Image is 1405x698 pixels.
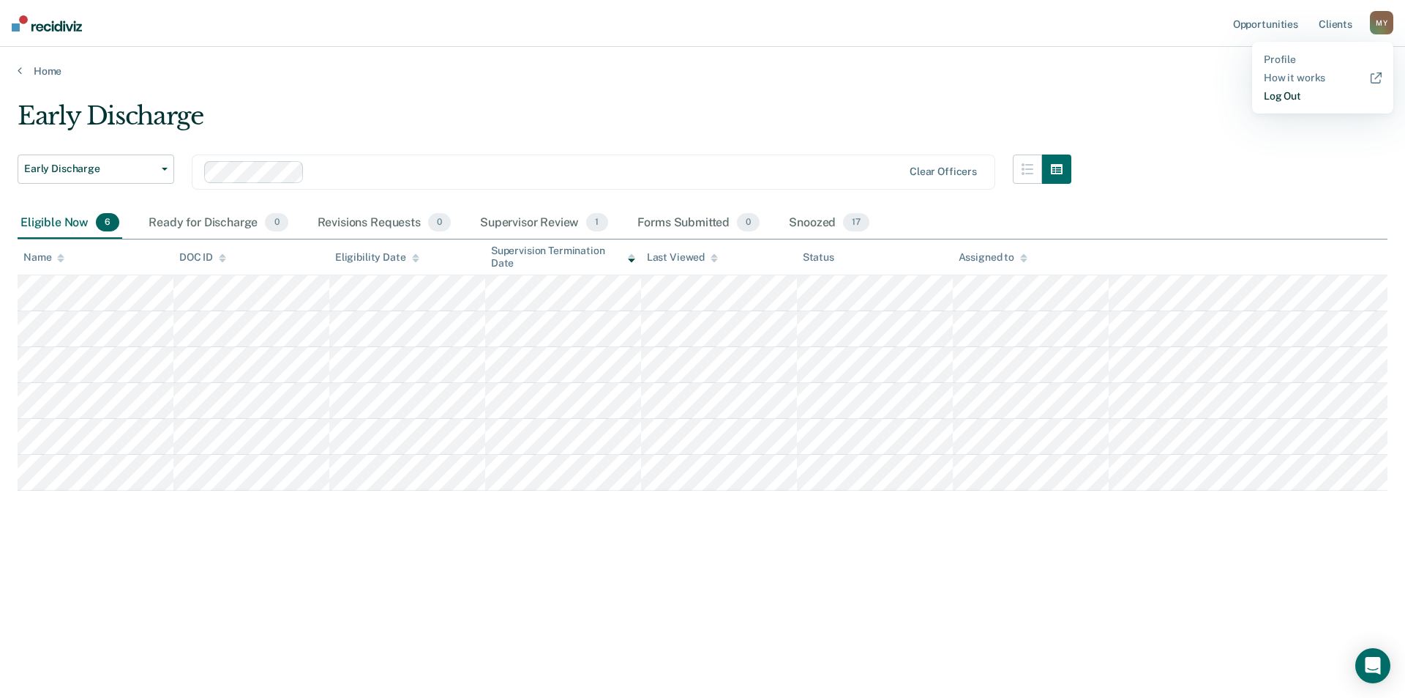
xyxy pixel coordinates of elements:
[96,213,119,232] span: 6
[265,213,288,232] span: 0
[335,251,419,264] div: Eligibility Date
[477,207,611,240] div: Supervisor Review1
[586,213,607,232] span: 1
[910,166,977,178] div: Clear officers
[634,207,763,240] div: Forms Submitted0
[843,213,869,232] span: 17
[1264,72,1382,84] a: How it works
[1370,11,1393,34] button: MY
[647,251,718,264] div: Last Viewed
[24,163,156,175] span: Early Discharge
[803,251,834,264] div: Status
[18,155,174,184] button: Early Discharge
[23,251,64,264] div: Name
[179,251,226,264] div: DOC ID
[18,101,1071,143] div: Early Discharge
[12,15,82,31] img: Recidiviz
[146,207,291,240] div: Ready for Discharge0
[18,64,1387,78] a: Home
[491,245,635,270] div: Supervision Termination Date
[1355,648,1390,683] div: Open Intercom Messenger
[315,207,454,240] div: Revisions Requests0
[1264,53,1382,66] a: Profile
[428,213,451,232] span: 0
[737,213,760,232] span: 0
[18,207,122,240] div: Eligible Now6
[786,207,872,240] div: Snoozed17
[1264,90,1382,103] a: Log Out
[1370,11,1393,34] div: M Y
[959,251,1027,264] div: Assigned to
